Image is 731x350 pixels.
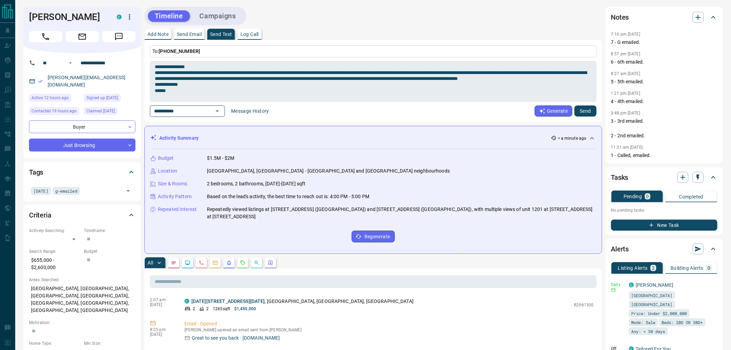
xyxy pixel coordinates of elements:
span: Message [102,31,135,42]
button: Open [212,106,222,116]
svg: Calls [199,260,204,266]
svg: Requests [240,260,246,266]
p: Budget [158,155,174,162]
button: Generate [535,105,572,117]
p: Completed [679,194,704,199]
span: Contacted 19 hours ago [31,108,77,114]
p: 8:27 am [DATE] [611,71,640,76]
h2: Alerts [611,243,629,255]
svg: Emails [212,260,218,266]
div: condos.ca [117,15,122,19]
p: 3:48 pm [DATE] [611,111,640,116]
p: Email - Opened [184,320,594,328]
p: Actively Searching: [29,228,80,234]
p: 2 [193,306,195,312]
p: 1 - Called, emailed. [611,152,718,159]
p: Daily [611,282,625,288]
p: 2 [652,266,655,270]
p: 2:07 am [150,297,174,302]
p: Repeatedly viewed listings at [STREET_ADDRESS] ([GEOGRAPHIC_DATA]) and [STREET_ADDRESS] ([GEOGRAP... [207,206,596,220]
span: [DATE] [34,187,48,194]
p: $655,000 - $2,600,000 [29,255,80,273]
p: Pending [624,194,642,199]
div: Alerts [611,241,718,257]
p: 8:57 pm [DATE] [611,52,640,56]
svg: Email Verified [38,79,43,84]
button: New Task [611,220,718,231]
div: Thu Sep 04 2025 [84,94,135,104]
p: Motivation: [29,320,135,326]
p: Areas Searched: [29,277,135,283]
p: 7:16 pm [DATE] [611,32,640,37]
p: Building Alerts [671,266,703,270]
p: Budget: [84,248,135,255]
button: Regenerate [352,231,395,242]
p: $1.5M - $2M [207,155,234,162]
button: Open [123,186,133,196]
div: Thu Sep 04 2025 [84,107,135,117]
span: Mode: Sale [632,319,656,326]
span: [PHONE_NUMBER] [159,48,200,54]
svg: Agent Actions [268,260,273,266]
p: 5 - 5th emailed. [611,78,718,85]
div: Buyer [29,120,135,133]
div: Mon Oct 13 2025 [29,94,80,104]
div: condos.ca [184,299,189,304]
a: [PERSON_NAME][EMAIL_ADDRESS][DOMAIN_NAME] [48,75,126,87]
div: Tasks [611,169,718,186]
div: Criteria [29,207,135,223]
button: Send [575,105,597,117]
p: 0 [708,266,710,270]
p: 0 [646,194,649,199]
span: [GEOGRAPHIC_DATA] [632,292,673,299]
p: Activity Summary [159,135,199,142]
div: Just Browsing [29,139,135,151]
p: < a minute ago [558,135,587,141]
p: Great to see you back · [DOMAIN_NAME] [192,334,280,342]
p: Send Email [177,32,202,37]
span: Signed up [DATE] [86,94,118,101]
svg: Lead Browsing Activity [185,260,190,266]
span: Any: < 30 days [632,328,665,335]
span: Active 12 hours ago [31,94,69,101]
p: [GEOGRAPHIC_DATA], [GEOGRAPHIC_DATA] - [GEOGRAPHIC_DATA] and [GEOGRAPHIC_DATA] neighbourhoods [207,167,450,175]
p: 4 - 4th emailed. [611,98,718,105]
p: Send Text [210,32,232,37]
p: [GEOGRAPHIC_DATA], [GEOGRAPHIC_DATA], [GEOGRAPHIC_DATA], [GEOGRAPHIC_DATA], [GEOGRAPHIC_DATA], [G... [29,283,135,316]
div: Activity Summary< a minute ago [150,132,596,145]
p: 3 - 3rd emailed. 2 - 2nd emailed. [611,118,718,139]
h2: Notes [611,12,629,23]
div: Notes [611,9,718,26]
svg: Notes [171,260,177,266]
p: No pending tasks [611,205,718,215]
p: Listing Alerts [618,266,648,270]
p: Home Type: [29,340,80,347]
p: Location [158,167,177,175]
button: Campaigns [193,10,243,22]
div: condos.ca [629,283,634,287]
svg: Listing Alerts [226,260,232,266]
p: 11:21 am [DATE] [611,145,643,150]
p: 6 - 6th emailed. [611,58,718,66]
span: Claimed [DATE] [86,108,115,114]
a: [DATE][STREET_ADDRESS][DATE] [191,298,265,304]
h2: Criteria [29,210,51,221]
p: Search Range: [29,248,80,255]
span: Email [66,31,99,42]
p: 7 - G emailed. [611,39,718,46]
div: Tags [29,164,135,181]
button: Timeline [148,10,190,22]
p: Size & Rooms [158,180,188,187]
p: Activity Pattern [158,193,192,200]
h2: Tags [29,167,43,178]
p: [DATE] [150,302,174,307]
p: 2 [206,306,209,312]
p: Min Size: [84,340,135,347]
svg: Email [611,288,616,293]
h1: [PERSON_NAME] [29,11,106,22]
p: [DATE] [150,332,174,337]
p: To: [150,45,597,57]
p: 8:25 pm [150,327,174,332]
a: [PERSON_NAME] [636,282,674,288]
p: Based on the lead's activity, the best time to reach out is: 4:00 PM - 5:00 PM [207,193,369,200]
